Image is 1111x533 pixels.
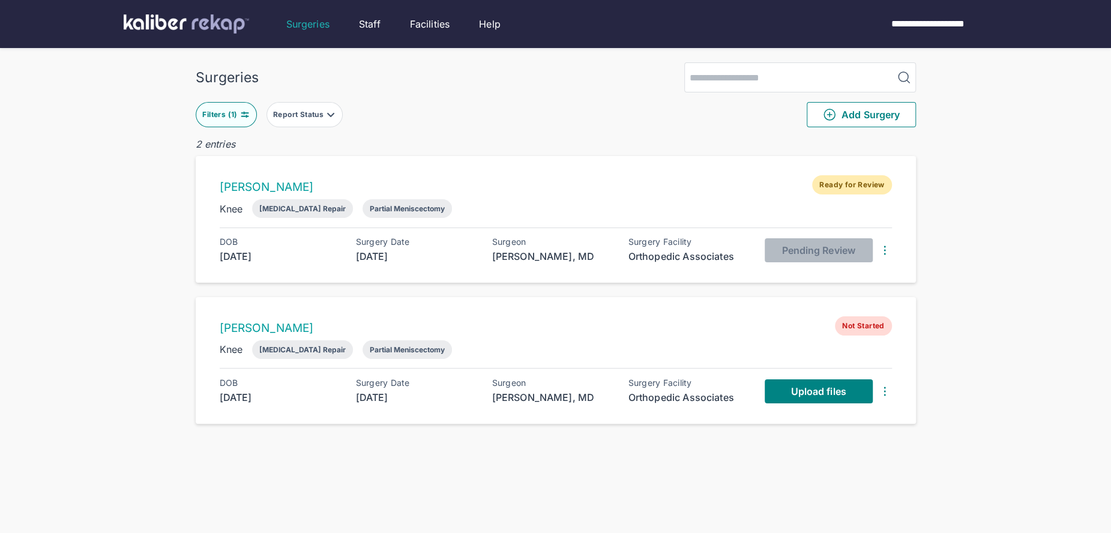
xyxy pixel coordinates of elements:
[196,69,259,86] div: Surgeries
[628,249,748,263] div: Orthopedic Associates
[628,390,748,405] div: Orthopedic Associates
[479,17,501,31] a: Help
[196,102,257,127] button: Filters (1)
[220,390,340,405] div: [DATE]
[259,204,346,213] div: [MEDICAL_DATA] Repair
[765,238,873,262] button: Pending Review
[781,244,855,256] span: Pending Review
[492,378,612,388] div: Surgeon
[492,390,612,405] div: [PERSON_NAME], MD
[790,385,846,397] span: Upload files
[370,345,445,354] div: Partial Meniscectomy
[202,110,239,119] div: Filters ( 1 )
[356,237,476,247] div: Surgery Date
[220,321,314,335] a: [PERSON_NAME]
[356,378,476,388] div: Surgery Date
[220,202,243,216] div: Knee
[273,110,326,119] div: Report Status
[410,17,450,31] a: Facilities
[822,107,837,122] img: PlusCircleGreen.5fd88d77.svg
[356,390,476,405] div: [DATE]
[628,237,748,247] div: Surgery Facility
[196,137,916,151] div: 2 entries
[822,107,900,122] span: Add Surgery
[765,379,873,403] a: Upload files
[878,243,892,257] img: DotsThreeVertical.31cb0eda.svg
[359,17,381,31] a: Staff
[897,70,911,85] img: MagnifyingGlass.1dc66aab.svg
[807,102,916,127] button: Add Surgery
[220,378,340,388] div: DOB
[286,17,330,31] a: Surgeries
[812,175,891,194] span: Ready for Review
[835,316,891,336] span: Not Started
[220,342,243,357] div: Knee
[259,345,346,354] div: [MEDICAL_DATA] Repair
[492,237,612,247] div: Surgeon
[492,249,612,263] div: [PERSON_NAME], MD
[878,384,892,399] img: DotsThreeVertical.31cb0eda.svg
[326,110,336,119] img: filter-caret-down-grey.b3560631.svg
[124,14,249,34] img: kaliber labs logo
[356,249,476,263] div: [DATE]
[220,249,340,263] div: [DATE]
[220,180,314,194] a: [PERSON_NAME]
[266,102,343,127] button: Report Status
[240,110,250,119] img: faders-horizontal-teal.edb3eaa8.svg
[370,204,445,213] div: Partial Meniscectomy
[628,378,748,388] div: Surgery Facility
[220,237,340,247] div: DOB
